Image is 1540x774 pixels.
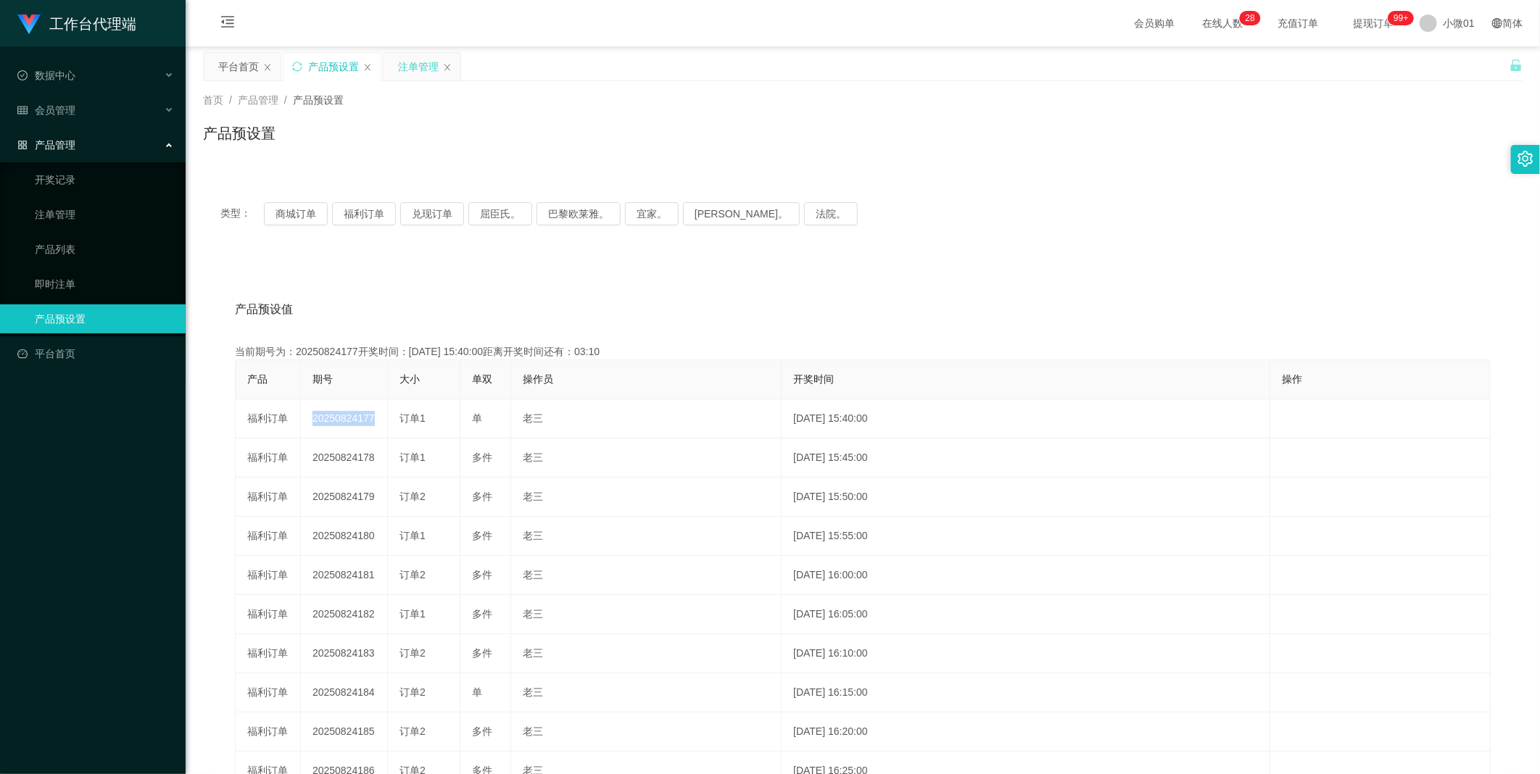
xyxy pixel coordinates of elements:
[782,556,1270,595] td: [DATE] 16:00:00
[301,478,388,517] td: 20250824179
[203,94,223,106] span: 首页
[782,712,1270,752] td: [DATE] 16:20:00
[203,1,252,47] i: 图标： menu-fold
[523,373,553,385] span: 操作员
[35,235,174,264] a: 产品列表
[400,202,464,225] button: 兑现订单
[312,373,333,385] span: 期号
[804,202,858,225] button: 法院。
[17,105,28,115] i: 图标： table
[247,373,268,385] span: 产品
[1250,11,1255,25] p: 8
[301,438,388,478] td: 20250824178
[472,451,492,463] span: 多件
[301,595,388,634] td: 20250824182
[292,62,302,72] i: 图标： 同步
[400,491,426,502] span: 订单2
[35,200,174,229] a: 注单管理
[236,712,301,752] td: 福利订单
[238,94,278,106] span: 产品管理
[236,556,301,595] td: 福利订单
[235,344,1491,359] div: 当前期号为：20250824177开奖时间：[DATE] 15:40:00距离开奖时间还有：03:10
[35,70,75,81] font: 数据中心
[511,595,782,634] td: 老三
[400,373,420,385] span: 大小
[1518,151,1533,167] i: 图标： 设置
[220,202,264,225] span: 类型：
[782,438,1270,478] td: [DATE] 15:45:00
[468,202,532,225] button: 屈臣氏。
[625,202,679,225] button: 宜家。
[537,202,621,225] button: 巴黎欧莱雅。
[1278,17,1318,29] font: 充值订单
[236,634,301,673] td: 福利订单
[229,94,232,106] span: /
[236,478,301,517] td: 福利订单
[1353,17,1394,29] font: 提现订单
[264,202,328,225] button: 商城订单
[683,202,800,225] button: [PERSON_NAME]。
[35,139,75,151] font: 产品管理
[511,438,782,478] td: 老三
[472,491,492,502] span: 多件
[49,1,136,47] h1: 工作台代理端
[472,373,492,385] span: 单双
[472,647,492,659] span: 多件
[782,399,1270,438] td: [DATE] 15:40:00
[1240,11,1261,25] sup: 28
[301,634,388,673] td: 20250824183
[511,634,782,673] td: 老三
[511,517,782,556] td: 老三
[17,14,41,35] img: logo.9652507e.png
[782,517,1270,556] td: [DATE] 15:55:00
[17,70,28,80] i: 图标： check-circle-o
[1510,59,1523,72] i: 图标： 解锁
[782,673,1270,712] td: [DATE] 16:15:00
[400,569,426,580] span: 订单2
[400,725,426,737] span: 订单2
[203,122,276,144] h1: 产品预设置
[1388,11,1414,25] sup: 989
[17,339,174,368] a: 图标： 仪表板平台首页
[17,140,28,150] i: 图标： AppStore-O
[363,63,372,72] i: 图标： 关闭
[236,438,301,478] td: 福利订单
[511,399,782,438] td: 老三
[472,530,492,541] span: 多件
[332,202,396,225] button: 福利订单
[782,634,1270,673] td: [DATE] 16:10:00
[400,686,426,698] span: 订单2
[400,530,426,541] span: 订单1
[301,712,388,752] td: 20250824185
[1282,373,1302,385] span: 操作
[472,569,492,580] span: 多件
[511,673,782,712] td: 老三
[236,673,301,712] td: 福利订单
[235,301,293,318] span: 产品预设值
[782,595,1270,634] td: [DATE] 16:05:00
[511,556,782,595] td: 老三
[398,53,439,80] div: 注单管理
[400,608,426,620] span: 订单1
[511,478,782,517] td: 老三
[35,104,75,116] font: 会员管理
[236,595,301,634] td: 福利订单
[35,165,174,194] a: 开奖记录
[236,399,301,438] td: 福利订单
[400,451,426,463] span: 订单1
[1202,17,1243,29] font: 在线人数
[17,17,136,29] a: 工作台代理端
[218,53,259,80] div: 平台首页
[301,556,388,595] td: 20250824181
[301,517,388,556] td: 20250824180
[308,53,359,80] div: 产品预设置
[472,725,492,737] span: 多件
[35,270,174,299] a: 即时注单
[443,63,452,72] i: 图标： 关闭
[35,304,174,333] a: 产品预设置
[236,517,301,556] td: 福利订单
[400,647,426,659] span: 订单2
[293,94,344,106] span: 产品预设置
[511,712,782,752] td: 老三
[301,399,388,438] td: 20250824177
